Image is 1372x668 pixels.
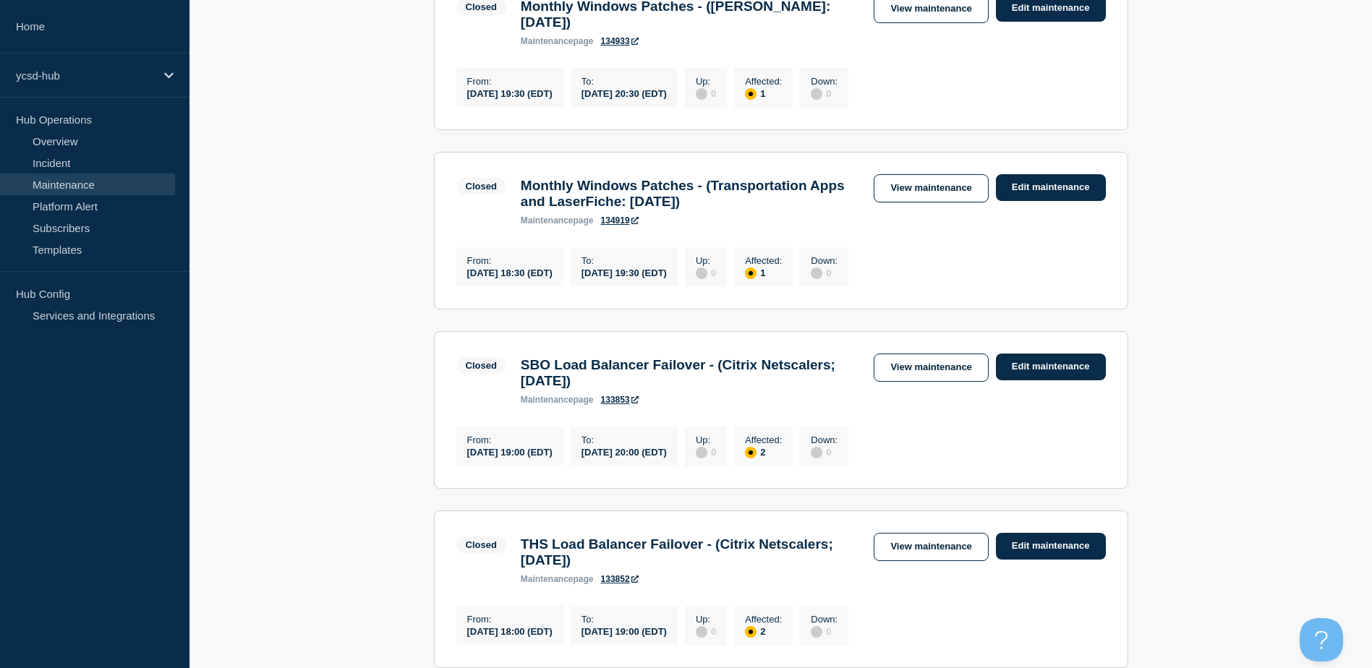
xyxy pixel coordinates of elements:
[745,87,782,100] div: 1
[581,434,667,445] p: To :
[811,625,838,638] div: 0
[811,614,838,625] p: Down :
[745,447,757,458] div: affected
[521,357,860,389] h3: SBO Load Balancer Failover - (Citrix Netscalers; [DATE])
[467,87,553,99] div: [DATE] 19:30 (EDT)
[521,36,574,46] span: maintenance
[874,354,988,382] a: View maintenance
[581,614,667,625] p: To :
[996,533,1106,560] a: Edit maintenance
[745,267,757,279] div: affected
[521,215,574,226] span: maintenance
[467,614,553,625] p: From :
[874,533,988,561] a: View maintenance
[521,36,594,46] p: page
[467,625,553,637] div: [DATE] 18:00 (EDT)
[601,215,639,226] a: 134919
[521,395,594,405] p: page
[811,447,822,458] div: disabled
[811,255,838,266] p: Down :
[696,88,707,100] div: disabled
[811,266,838,279] div: 0
[811,445,838,458] div: 0
[696,614,716,625] p: Up :
[811,76,838,87] p: Down :
[811,626,822,638] div: disabled
[521,536,860,568] h3: THS Load Balancer Failover - (Citrix Netscalers; [DATE])
[745,626,757,638] div: affected
[521,215,594,226] p: page
[696,447,707,458] div: disabled
[696,267,707,279] div: disabled
[696,625,716,638] div: 0
[745,76,782,87] p: Affected :
[466,360,497,371] div: Closed
[696,445,716,458] div: 0
[811,88,822,100] div: disabled
[1300,618,1343,661] iframe: Help Scout Beacon - Open
[696,87,716,100] div: 0
[745,266,782,279] div: 1
[521,574,574,584] span: maintenance
[601,395,639,405] a: 133853
[581,87,667,99] div: [DATE] 20:30 (EDT)
[696,255,716,266] p: Up :
[745,434,782,445] p: Affected :
[521,395,574,405] span: maintenance
[601,36,639,46] a: 134933
[466,1,497,12] div: Closed
[466,539,497,550] div: Closed
[601,574,639,584] a: 133852
[874,174,988,202] a: View maintenance
[581,266,667,278] div: [DATE] 19:30 (EDT)
[466,181,497,192] div: Closed
[521,574,594,584] p: page
[696,626,707,638] div: disabled
[467,445,553,458] div: [DATE] 19:00 (EDT)
[996,354,1106,380] a: Edit maintenance
[467,255,553,266] p: From :
[696,76,716,87] p: Up :
[521,178,860,210] h3: Monthly Windows Patches - (Transportation Apps and LaserFiche: [DATE])
[696,266,716,279] div: 0
[811,434,838,445] p: Down :
[581,445,667,458] div: [DATE] 20:00 (EDT)
[581,76,667,87] p: To :
[467,434,553,445] p: From :
[745,445,782,458] div: 2
[467,76,553,87] p: From :
[745,614,782,625] p: Affected :
[745,255,782,266] p: Affected :
[581,255,667,266] p: To :
[811,267,822,279] div: disabled
[745,88,757,100] div: affected
[745,625,782,638] div: 2
[811,87,838,100] div: 0
[581,625,667,637] div: [DATE] 19:00 (EDT)
[996,174,1106,201] a: Edit maintenance
[16,69,155,82] p: ycsd-hub
[696,434,716,445] p: Up :
[467,266,553,278] div: [DATE] 18:30 (EDT)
